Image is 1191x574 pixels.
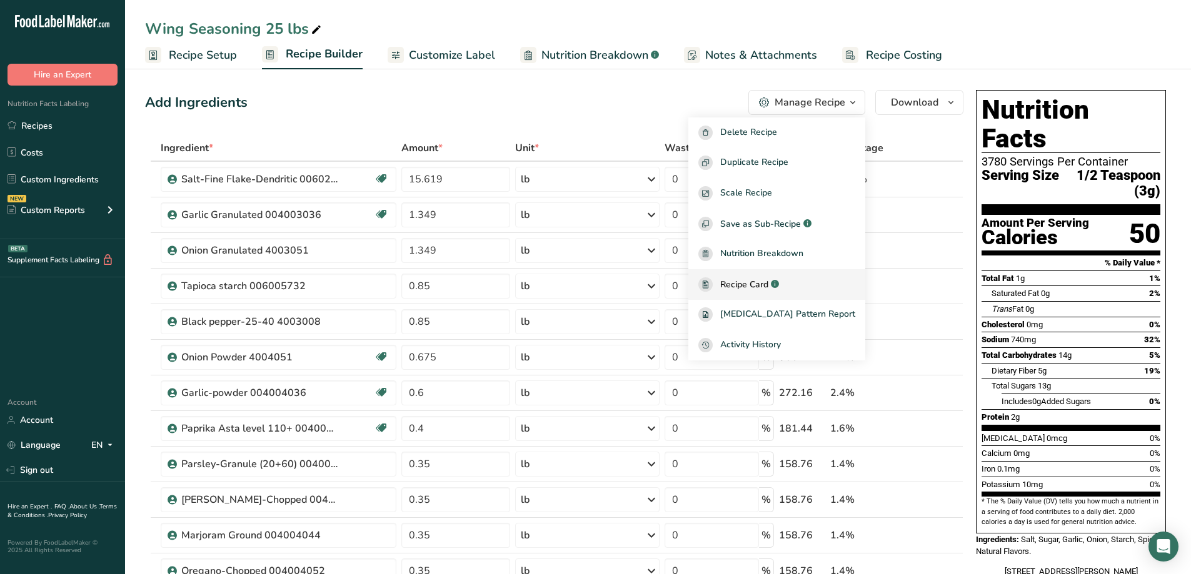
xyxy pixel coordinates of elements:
a: Language [8,434,61,456]
span: Total Fat [982,274,1014,283]
span: Total Carbohydrates [982,350,1057,360]
div: Wing Seasoning 25 lbs [145,17,324,40]
span: Recipe Setup [169,47,237,64]
div: 158.76 [779,528,825,543]
span: 2g [1011,412,1020,422]
span: 0% [1149,320,1160,329]
span: 5% [1149,350,1160,360]
span: Customize Label [409,47,495,64]
span: 0% [1149,397,1160,406]
div: Waste [665,141,710,156]
div: Tapioca starch 006005732 [181,279,338,294]
div: Salt-Fine Flake-Dendritic 006024064 [181,172,338,187]
div: Marjoram Ground 004004044 [181,528,338,543]
button: Hire an Expert [8,64,118,86]
button: Manage Recipe [748,90,865,115]
div: Black pepper-25-40 4003008 [181,314,338,329]
a: Recipe Setup [145,41,237,69]
div: 2.7% [830,350,904,365]
div: Open Intercom Messenger [1148,532,1178,562]
div: Amount Per Serving [982,217,1089,229]
div: 158.76 [779,492,825,507]
span: 13g [1038,381,1051,390]
a: About Us . [69,502,99,511]
span: Serving Size [982,168,1059,199]
div: 1.4% [830,457,904,472]
span: Nutrition Breakdown [720,247,803,261]
span: [MEDICAL_DATA] Pattern Report [720,307,855,322]
span: 2% [1149,289,1160,298]
button: Scale Recipe [688,178,865,209]
span: Fat [992,304,1023,314]
span: 0mcg [1047,433,1067,443]
span: 1% [1149,274,1160,283]
span: Includes Added Sugars [1002,397,1091,406]
span: 0g [1032,397,1041,406]
div: Paprika Asta level 110+ 004004054 [181,421,338,436]
i: Trans [992,304,1012,314]
div: lb [521,350,530,365]
div: Parsley-Granule (20+60) 004003055 [181,457,338,472]
span: 0% [1150,464,1160,473]
div: EN [91,438,118,453]
span: 14g [1058,350,1072,360]
span: Duplicate Recipe [720,156,788,170]
a: Customize Label [388,41,495,69]
div: BETA [8,245,28,252]
div: 3.4% [830,314,904,329]
button: Activity History [688,330,865,360]
span: Unit [515,141,539,156]
button: Download [875,90,963,115]
div: 272.16 [779,385,825,400]
div: lb [521,314,530,329]
div: lb [521,457,530,472]
div: lb [521,243,530,258]
span: 5g [1038,366,1047,375]
button: Save as Sub-Recipe [688,209,865,239]
span: 1g [1016,274,1025,283]
div: 5.4% [830,243,904,258]
span: Calcium [982,448,1012,458]
span: 32% [1144,335,1160,344]
div: Custom Reports [8,204,85,217]
a: Hire an Expert . [8,502,52,511]
button: Delete Recipe [688,117,865,148]
section: % Daily Value * [982,255,1160,270]
div: Garlic Granulated 004003036 [181,207,338,222]
span: 0% [1150,480,1160,489]
div: lb [521,421,530,436]
a: Terms & Conditions . [8,502,117,520]
span: Activity History [720,338,781,352]
span: Salt, Sugar, Garlic, Onion, Starch, Spices, Natural Flavors. [976,535,1164,557]
span: 0% [1150,448,1160,458]
div: 1.4% [830,492,904,507]
div: 5.4% [830,207,904,222]
span: Recipe Card [720,278,768,291]
div: NEW [8,195,26,202]
div: 50 [1129,217,1160,250]
div: lb [521,385,530,400]
div: Onion Granulated 4003051 [181,243,338,258]
span: Sodium [982,335,1009,344]
div: 181.44 [779,421,825,436]
a: Recipe Costing [842,41,942,69]
span: 0mg [1013,448,1030,458]
div: Powered By FoodLabelMaker © 2025 All Rights Reserved [8,539,118,554]
a: Recipe Builder [262,40,363,70]
span: Total Sugars [992,381,1036,390]
div: 2.4% [830,385,904,400]
a: FAQ . [54,502,69,511]
span: Nutrition Breakdown [541,47,648,64]
span: 0mg [1027,320,1043,329]
a: Notes & Attachments [684,41,817,69]
div: [PERSON_NAME]-Chopped 004002061 [181,492,338,507]
div: lb [521,172,530,187]
div: Add Ingredients [145,92,248,113]
a: Privacy Policy [48,511,87,520]
span: Saturated Fat [992,289,1039,298]
span: 0g [1025,304,1034,314]
span: Delete Recipe [720,126,777,140]
a: Recipe Card [688,269,865,300]
span: Recipe Builder [286,46,363,62]
section: * The % Daily Value (DV) tells you how much a nutrient in a serving of food contributes to a dail... [982,497,1160,527]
